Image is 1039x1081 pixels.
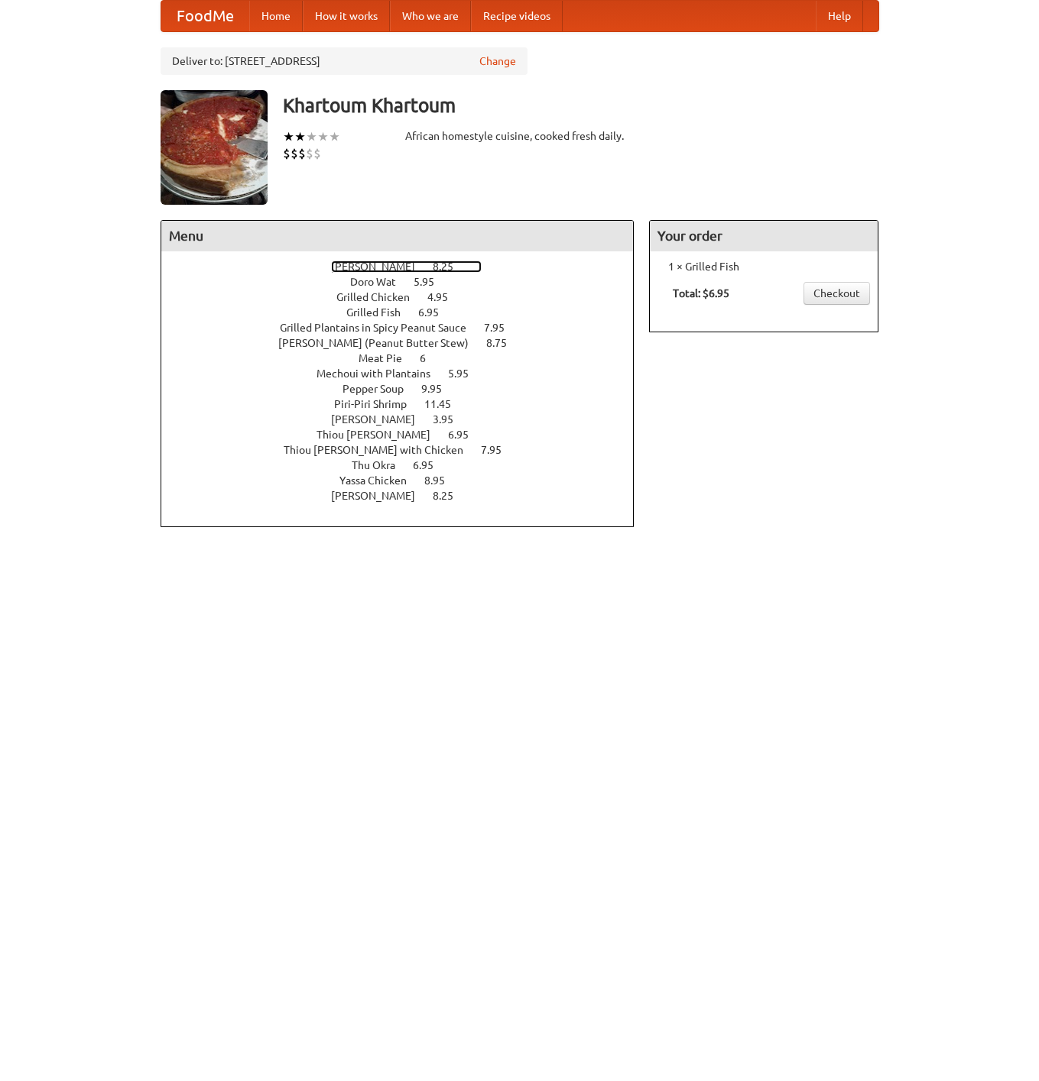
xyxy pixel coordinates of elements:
span: Yassa Chicken [339,474,422,487]
span: Piri-Piri Shrimp [334,398,422,410]
li: ★ [317,128,329,145]
b: Total: $6.95 [673,287,729,299]
span: Thiou [PERSON_NAME] with Chicken [284,444,479,456]
span: [PERSON_NAME] [331,490,430,502]
span: 6.95 [413,459,449,471]
span: Thu Okra [352,459,411,471]
span: 4.95 [427,291,463,303]
span: Meat Pie [359,352,417,364]
a: Thiou [PERSON_NAME] 6.95 [317,429,497,441]
a: FoodMe [161,1,249,31]
a: Doro Wat 5.95 [350,276,463,288]
li: ★ [306,128,317,145]
span: [PERSON_NAME] (Peanut Butter Stew) [278,337,484,349]
span: 6.95 [418,306,454,319]
a: [PERSON_NAME] 8.25 [331,261,482,273]
a: Thu Okra 6.95 [352,459,462,471]
span: Grilled Plantains in Spicy Peanut Sauce [280,322,482,334]
li: $ [283,145,291,162]
span: 6.95 [448,429,484,441]
div: African homestyle cuisine, cooked fresh daily. [405,128,635,144]
span: 8.75 [486,337,522,349]
h3: Khartoum Khartoum [283,90,879,121]
li: $ [306,145,313,162]
a: Help [816,1,863,31]
a: Grilled Plantains in Spicy Peanut Sauce 7.95 [280,322,533,334]
span: Doro Wat [350,276,411,288]
span: Grilled Chicken [336,291,425,303]
span: [PERSON_NAME] [331,261,430,273]
span: 11.45 [424,398,466,410]
a: Thiou [PERSON_NAME] with Chicken 7.95 [284,444,530,456]
a: [PERSON_NAME] 3.95 [331,413,482,426]
li: ★ [294,128,306,145]
span: Mechoui with Plantains [317,367,446,380]
a: Mechoui with Plantains 5.95 [317,367,497,380]
a: How it works [303,1,390,31]
h4: Your order [650,221,878,251]
li: $ [313,145,321,162]
span: Grilled Fish [346,306,416,319]
span: 8.25 [433,261,469,273]
img: angular.jpg [161,90,268,205]
li: 1 × Grilled Fish [657,259,870,274]
a: Yassa Chicken 8.95 [339,474,473,487]
span: 6 [420,352,441,364]
div: Deliver to: [STREET_ADDRESS] [161,47,528,75]
span: 9.95 [421,383,457,395]
span: 7.95 [481,444,517,456]
a: Meat Pie 6 [359,352,454,364]
span: [PERSON_NAME] [331,413,430,426]
span: 8.95 [424,474,460,487]
span: 7.95 [484,322,520,334]
a: Change [479,53,516,69]
li: ★ [283,128,294,145]
a: Pepper Soup 9.95 [343,383,470,395]
span: Thiou [PERSON_NAME] [317,429,446,441]
span: 3.95 [433,413,469,426]
li: ★ [329,128,340,145]
a: Grilled Fish 6.95 [346,306,467,319]
a: Recipe videos [471,1,563,31]
a: [PERSON_NAME] (Peanut Butter Stew) 8.75 [278,337,535,349]
h4: Menu [161,221,634,251]
span: Pepper Soup [343,383,419,395]
a: Grilled Chicken 4.95 [336,291,476,303]
a: Who we are [390,1,471,31]
a: Piri-Piri Shrimp 11.45 [334,398,479,410]
span: 8.25 [433,490,469,502]
a: [PERSON_NAME] 8.25 [331,490,482,502]
a: Checkout [804,282,870,305]
li: $ [291,145,298,162]
li: $ [298,145,306,162]
span: 5.95 [448,367,484,380]
a: Home [249,1,303,31]
span: 5.95 [414,276,450,288]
